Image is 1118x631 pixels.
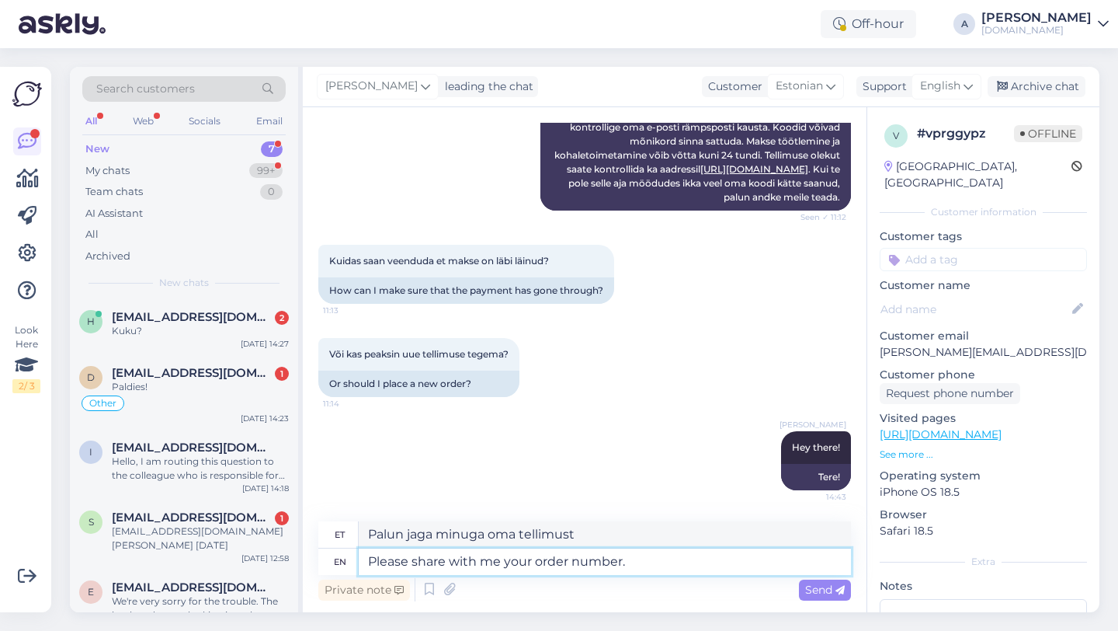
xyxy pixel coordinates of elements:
div: New [85,141,109,157]
span: Send [805,583,845,597]
div: [DATE] 14:23 [241,413,289,424]
div: Tere! [781,464,851,490]
p: See more ... [880,448,1087,462]
div: [PERSON_NAME] [981,12,1092,24]
a: [URL][DOMAIN_NAME] [880,427,1002,441]
a: [URL][DOMAIN_NAME] [700,163,808,175]
div: Archive chat [988,76,1085,97]
p: Customer name [880,277,1087,294]
p: Customer tags [880,228,1087,245]
div: [DATE] 14:27 [241,338,289,350]
div: Off-hour [821,10,916,38]
div: Look Here [12,323,40,393]
div: en [334,549,346,575]
span: erki.raal@gmail.com [112,580,273,594]
p: Operating system [880,468,1087,484]
span: halduuramees@outlook.com [112,310,273,324]
a: [PERSON_NAME][DOMAIN_NAME] [981,12,1109,37]
div: How can I make sure that the payment has gone through? [318,277,614,304]
div: Customer [702,78,762,95]
div: Paldies! [112,380,289,394]
span: Või kas peaksin uue tellimuse tegema? [329,348,509,360]
span: Dace72@inbox.lv [112,366,273,380]
p: [PERSON_NAME][EMAIL_ADDRESS][DOMAIN_NAME] [880,344,1087,361]
p: Customer phone [880,367,1087,383]
span: v [893,130,899,141]
div: 1 [275,367,289,381]
span: Estonian [776,78,823,95]
span: inga-kun@inbox.lv [112,441,273,455]
span: s [89,516,94,528]
p: Visited pages [880,410,1087,427]
div: My chats [85,163,130,179]
div: Kuku? [112,324,289,338]
span: [PERSON_NAME] [325,78,418,95]
span: Kuidas saan veenduda et makse on läbi läinud? [329,255,549,267]
div: # vprggypz [917,124,1014,143]
div: Hello, I am routing this question to the colleague who is responsible for this topic. The reply m... [112,455,289,483]
p: iPhone OS 18.5 [880,484,1087,500]
div: 99+ [249,163,283,179]
div: Request phone number [880,383,1020,404]
div: et [335,521,345,548]
input: Add name [880,301,1069,318]
div: All [85,227,99,242]
span: [PERSON_NAME] [779,419,846,431]
p: Safari 18.5 [880,523,1087,539]
span: English [920,78,960,95]
span: New chats [159,276,209,290]
textarea: Please share with me your order number. [359,549,851,575]
div: 2 / 3 [12,379,40,393]
div: 7 [261,141,283,157]
span: e [88,586,94,598]
div: Web [130,111,157,131]
span: scandskill@gmail.com [112,511,273,525]
span: 14:43 [788,491,846,503]
p: Customer email [880,328,1087,344]
div: Team chats [85,184,143,200]
div: [GEOGRAPHIC_DATA], [GEOGRAPHIC_DATA] [884,159,1071,191]
div: Private note [318,580,410,601]
div: [DATE] 12:58 [241,553,289,564]
div: leading the chat [439,78,533,95]
div: [DOMAIN_NAME] [981,24,1092,37]
span: i [89,446,92,458]
span: Seen ✓ 11:12 [788,211,846,223]
div: Email [253,111,286,131]
div: [DATE] 14:18 [242,483,289,494]
div: Extra [880,555,1087,569]
span: Other [89,399,116,408]
div: AI Assistant [85,206,143,221]
div: 0 [260,184,283,200]
textarea: Palun jaga minuga oma tellimust [359,521,851,548]
div: [EMAIL_ADDRESS][DOMAIN_NAME] [PERSON_NAME] [DATE] [112,525,289,553]
div: Support [856,78,907,95]
div: 2 [275,311,289,325]
span: D [87,371,95,383]
div: Socials [186,111,224,131]
span: 11:14 [323,398,381,410]
p: Browser [880,507,1087,523]
span: 11:13 [323,305,381,316]
div: Archived [85,249,130,264]
span: Offline [1014,125,1082,142]
div: 1 [275,511,289,525]
span: Hey there! [792,441,840,453]
img: Askly Logo [12,79,42,109]
span: Search customers [96,81,195,97]
input: Add a tag [880,248,1087,271]
div: Kui tellisite koodi eile ja pole seda veel kätte saanud, siis palun kontrollige oma e-posti rämps... [540,100,851,211]
div: Or should I place a new order? [318,371,519,397]
div: Customer information [880,205,1087,219]
p: Notes [880,578,1087,594]
div: We're very sorry for the trouble. The bank and us are looking into the purchase. We hope to solve... [112,594,289,622]
div: A [953,13,975,35]
div: All [82,111,100,131]
span: h [87,315,95,327]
